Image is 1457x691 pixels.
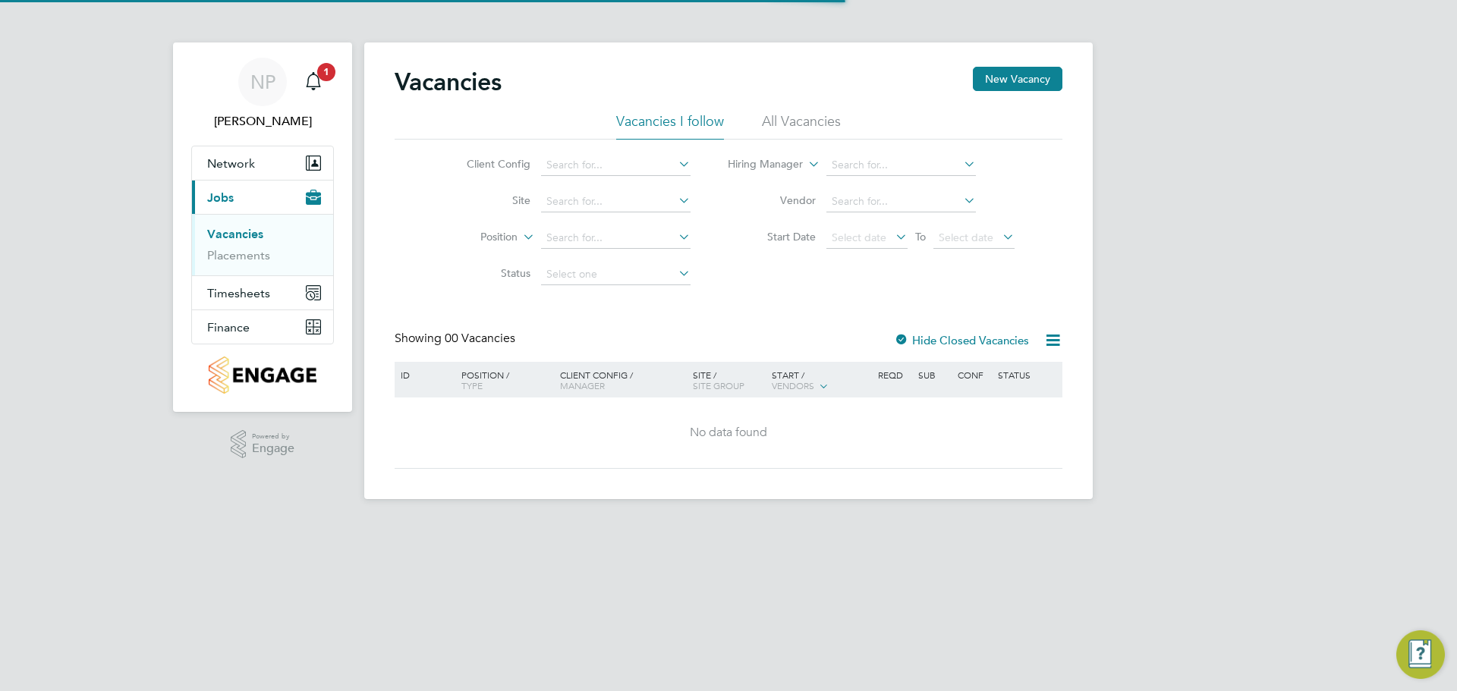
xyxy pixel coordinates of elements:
[252,430,294,443] span: Powered by
[397,425,1060,441] div: No data found
[395,331,518,347] div: Showing
[192,146,333,180] button: Network
[541,155,691,176] input: Search for...
[250,72,275,92] span: NP
[541,191,691,212] input: Search for...
[832,231,886,244] span: Select date
[317,63,335,81] span: 1
[207,227,263,241] a: Vacancies
[954,362,993,388] div: Conf
[728,230,816,243] label: Start Date
[560,379,605,391] span: Manager
[541,264,691,285] input: Select one
[192,214,333,275] div: Jobs
[207,156,255,171] span: Network
[443,266,530,280] label: Status
[430,230,518,245] label: Position
[207,248,270,262] a: Placements
[994,362,1060,388] div: Status
[768,362,874,400] div: Start /
[173,42,352,412] nav: Main navigation
[207,320,250,335] span: Finance
[914,362,954,388] div: Sub
[874,362,914,388] div: Reqd
[191,112,334,130] span: Natalie Porter
[191,58,334,130] a: NP[PERSON_NAME]
[939,231,993,244] span: Select date
[911,227,930,247] span: To
[693,379,744,391] span: Site Group
[728,193,816,207] label: Vendor
[461,379,483,391] span: Type
[443,193,530,207] label: Site
[826,191,976,212] input: Search for...
[191,356,334,394] a: Go to home page
[772,379,814,391] span: Vendors
[616,112,724,140] li: Vacancies I follow
[689,362,769,398] div: Site /
[450,362,556,398] div: Position /
[192,310,333,344] button: Finance
[298,58,329,106] a: 1
[192,181,333,214] button: Jobs
[826,155,976,176] input: Search for...
[192,276,333,309] button: Timesheets
[207,286,270,300] span: Timesheets
[252,442,294,455] span: Engage
[894,333,1029,347] label: Hide Closed Vacancies
[445,331,515,346] span: 00 Vacancies
[556,362,689,398] div: Client Config /
[716,157,803,172] label: Hiring Manager
[231,430,295,459] a: Powered byEngage
[443,157,530,171] label: Client Config
[1396,630,1445,679] button: Engage Resource Center
[207,190,234,205] span: Jobs
[762,112,841,140] li: All Vacancies
[541,228,691,249] input: Search for...
[209,356,316,394] img: countryside-properties-logo-retina.png
[397,362,450,388] div: ID
[395,67,502,97] h2: Vacancies
[973,67,1062,91] button: New Vacancy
